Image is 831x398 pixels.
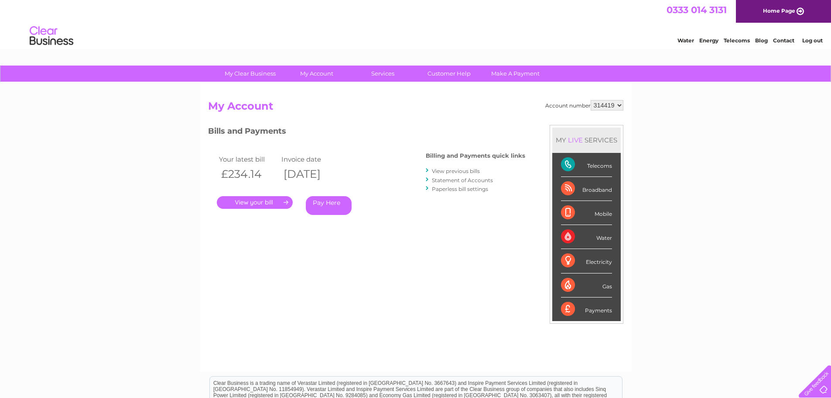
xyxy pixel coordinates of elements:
[545,100,623,111] div: Account number
[755,37,768,44] a: Blog
[561,225,612,249] div: Water
[724,37,750,44] a: Telecoms
[561,298,612,321] div: Payments
[479,66,551,82] a: Make A Payment
[279,153,342,165] td: Invoice date
[432,177,493,183] a: Statement of Accounts
[561,249,612,273] div: Electricity
[677,37,694,44] a: Water
[217,165,280,183] th: £234.14
[347,66,419,82] a: Services
[561,273,612,298] div: Gas
[208,125,525,140] h3: Bills and Payments
[802,37,823,44] a: Log out
[210,5,622,42] div: Clear Business is a trading name of Verastar Limited (registered in [GEOGRAPHIC_DATA] No. 3667643...
[566,136,585,144] div: LIVE
[432,168,480,174] a: View previous bills
[280,66,352,82] a: My Account
[773,37,794,44] a: Contact
[432,186,488,192] a: Paperless bill settings
[413,66,485,82] a: Customer Help
[561,177,612,201] div: Broadband
[552,128,621,152] div: MY SERVICES
[426,152,525,159] h4: Billing and Payments quick links
[29,23,74,49] img: logo.png
[699,37,718,44] a: Energy
[279,165,342,183] th: [DATE]
[214,66,286,82] a: My Clear Business
[667,4,727,15] a: 0333 014 3131
[561,201,612,225] div: Mobile
[306,196,352,215] a: Pay Here
[561,153,612,177] div: Telecoms
[217,196,293,209] a: .
[208,100,623,117] h2: My Account
[217,153,280,165] td: Your latest bill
